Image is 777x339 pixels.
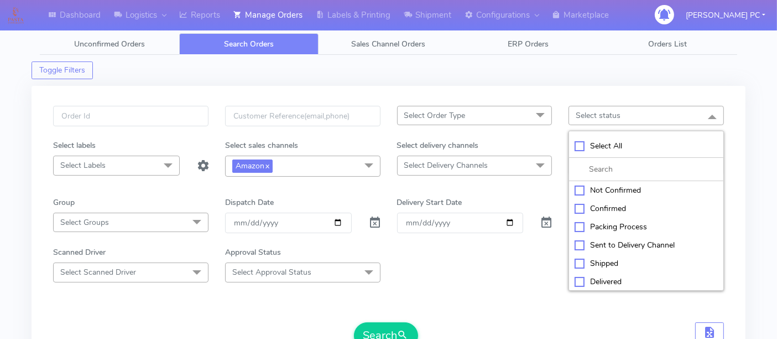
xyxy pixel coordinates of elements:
[60,160,106,171] span: Select Labels
[60,267,136,278] span: Select Scanned Driver
[404,160,488,171] span: Select Delivery Channels
[225,106,380,126] input: Customer Reference(email,phone)
[352,39,426,49] span: Sales Channel Orders
[575,184,718,196] div: Not Confirmed
[397,197,462,208] label: Delivery Start Date
[53,197,75,208] label: Group
[232,160,273,172] span: Amazon
[508,39,549,49] span: ERP Orders
[575,276,718,287] div: Delivered
[264,160,269,171] a: x
[53,140,96,151] label: Select labels
[32,61,93,79] button: Toggle Filters
[225,197,274,208] label: Dispatch Date
[575,203,718,214] div: Confirmed
[397,140,479,151] label: Select delivery channels
[60,217,109,228] span: Select Groups
[575,239,718,251] div: Sent to Delivery Channel
[40,33,737,55] ul: Tabs
[404,110,466,121] span: Select Order Type
[53,106,208,126] input: Order Id
[53,246,106,258] label: Scanned Driver
[225,140,298,151] label: Select sales channels
[575,163,718,175] input: multiselect-search
[74,39,145,49] span: Unconfirmed Orders
[225,246,281,258] label: Approval Status
[648,39,687,49] span: Orders List
[232,267,311,278] span: Select Approval Status
[677,4,774,27] button: [PERSON_NAME] PC
[576,110,620,121] span: Select status
[575,140,718,152] div: Select All
[224,39,274,49] span: Search Orders
[575,221,718,233] div: Packing Process
[575,258,718,269] div: Shipped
